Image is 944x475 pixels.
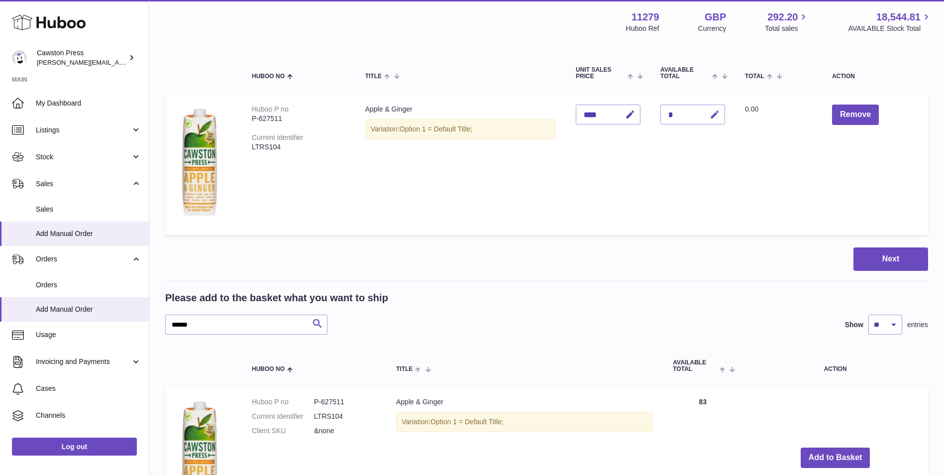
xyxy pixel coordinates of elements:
span: AVAILABLE Total [660,67,710,80]
span: Stock [36,152,131,162]
div: Huboo Ref [626,24,659,33]
div: LTRS104 [252,142,345,152]
span: My Dashboard [36,99,141,108]
button: Next [853,247,928,271]
th: Action [742,350,928,382]
a: 18,544.81 AVAILABLE Stock Total [848,10,932,33]
span: Usage [36,330,141,340]
div: Current identifier [252,133,304,141]
img: thomas.carson@cawstonpress.com [12,50,27,65]
span: Option 1 = Default Title; [400,125,473,133]
img: Apple & Ginger [175,105,225,223]
div: Currency [698,24,727,33]
div: Cawston Press [37,48,126,67]
strong: GBP [705,10,726,24]
span: Listings [36,125,131,135]
span: Sales [36,179,131,189]
div: Variation: [396,412,653,432]
strong: 11279 [631,10,659,24]
div: Variation: [365,119,556,139]
span: 0.00 [745,105,758,113]
td: Apple & Ginger [355,95,566,235]
dt: Current identifier [252,412,314,421]
span: AVAILABLE Stock Total [848,24,932,33]
span: Cases [36,384,141,393]
span: AVAILABLE Total [673,359,717,372]
a: 292.20 Total sales [765,10,809,33]
span: [PERSON_NAME][EMAIL_ADDRESS][PERSON_NAME][DOMAIN_NAME] [37,58,253,66]
span: Channels [36,411,141,420]
a: Log out [12,438,137,456]
span: 18,544.81 [876,10,921,24]
dd: LTRS104 [314,412,376,421]
span: 292.20 [767,10,798,24]
div: Huboo P no [252,105,289,113]
span: entries [907,320,928,330]
span: Orders [36,280,141,290]
span: Total [745,73,764,80]
span: Add Manual Order [36,229,141,238]
dd: P-627511 [314,397,376,407]
span: Option 1 = Default Title; [430,418,504,426]
label: Show [845,320,863,330]
dt: Huboo P no [252,397,314,407]
h2: Please add to the basket what you want to ship [165,291,388,305]
span: Huboo no [252,366,285,372]
span: Invoicing and Payments [36,357,131,366]
dt: Client SKU [252,426,314,436]
span: Orders [36,254,131,264]
dd: &none [314,426,376,436]
button: Add to Basket [801,448,870,468]
span: Add Manual Order [36,305,141,314]
span: Unit Sales Price [576,67,625,80]
div: Action [832,73,918,80]
span: Total sales [765,24,809,33]
span: Title [365,73,382,80]
div: P-627511 [252,114,345,123]
span: Title [396,366,413,372]
button: Remove [832,105,879,125]
span: Sales [36,205,141,214]
span: Huboo no [252,73,285,80]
